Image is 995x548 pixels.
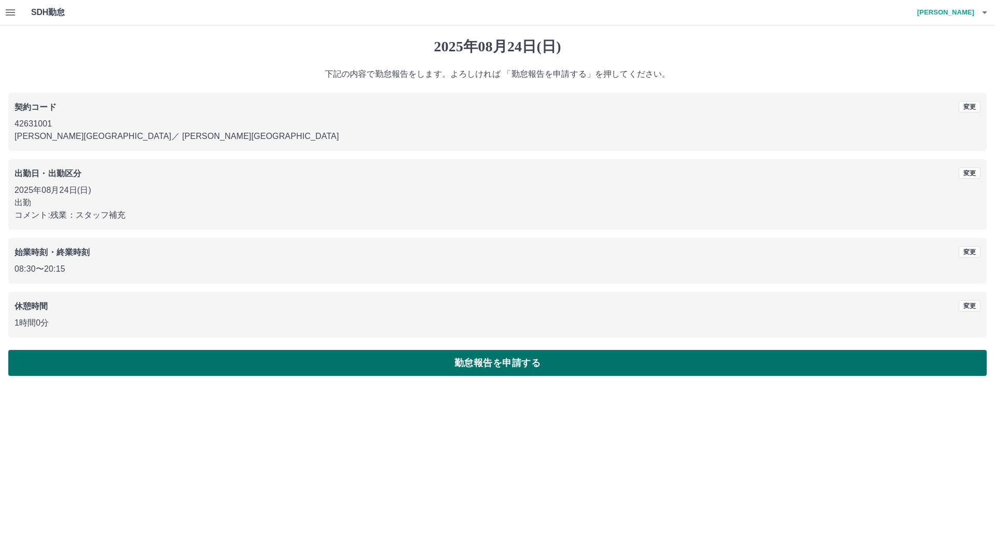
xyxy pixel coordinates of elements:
[959,246,980,258] button: 変更
[959,101,980,113] button: 変更
[15,302,48,311] b: 休憩時間
[15,248,90,257] b: 始業時刻・終業時刻
[15,130,980,143] p: [PERSON_NAME][GEOGRAPHIC_DATA] ／ [PERSON_NAME][GEOGRAPHIC_DATA]
[8,350,987,376] button: 勤怠報告を申請する
[15,263,980,275] p: 08:30 〜 20:15
[8,68,987,80] p: 下記の内容で勤怠報告をします。よろしければ 「勤怠報告を申請する」を押してください。
[15,103,56,111] b: 契約コード
[959,167,980,179] button: 変更
[959,300,980,312] button: 変更
[15,209,980,221] p: コメント: 残業：スタッフ補充
[15,184,980,196] p: 2025年08月24日(日)
[15,196,980,209] p: 出勤
[15,317,980,329] p: 1時間0分
[15,118,980,130] p: 42631001
[15,169,81,178] b: 出勤日・出勤区分
[8,38,987,55] h1: 2025年08月24日(日)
